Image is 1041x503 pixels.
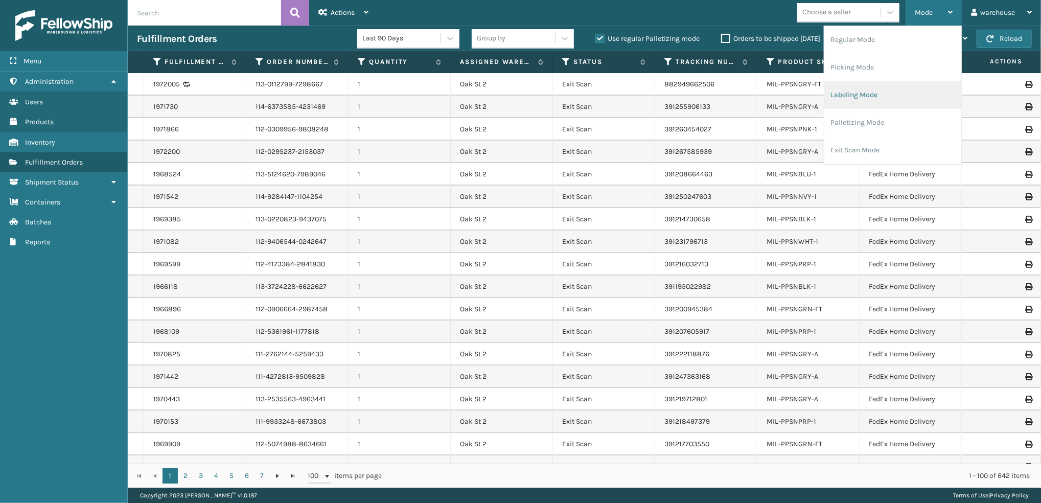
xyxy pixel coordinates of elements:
td: Oak St 2 [451,298,553,321]
a: MIL-PPSNGRY-A [767,102,818,111]
i: Print Label [1025,171,1031,178]
a: 1970825 [153,349,180,359]
td: FedEx Home Delivery [860,298,962,321]
a: 391218497379 [664,417,710,426]
td: 1 [349,343,451,365]
td: 1 [349,163,451,186]
a: 1972200 [153,147,180,157]
td: Oak St 2 [451,208,553,231]
td: 1 [349,433,451,455]
a: MIL-PPSNWHT-1 [767,237,818,246]
a: MIL-PPSNGRN-FT [767,440,822,448]
td: Oak St 2 [451,231,553,253]
td: Exit Scan [553,186,655,208]
a: 1970443 [153,394,180,404]
td: 1 [349,118,451,141]
span: Administration [25,77,74,86]
i: Print Label [1025,306,1031,313]
span: Batches [25,218,51,226]
a: 1971082 [153,237,179,247]
label: Tracking Number [676,57,737,66]
a: 1971442 [153,372,178,382]
td: Exit Scan [553,388,655,410]
a: MIL-PPSNGRY-A [767,395,818,403]
a: 1971866 [153,124,179,134]
td: Exit Scan [553,208,655,231]
a: 391200945384 [664,305,712,313]
td: Oak St 2 [451,455,553,478]
span: Containers [25,198,60,207]
a: Go to the next page [270,468,285,484]
a: 391222118876 [664,350,709,358]
td: 111-9933248-6673803 [246,410,349,433]
a: 391214730658 [664,215,710,223]
i: Print Label [1025,261,1031,268]
td: 1 [349,298,451,321]
a: 391250247603 [664,192,711,201]
i: Print Label [1025,351,1031,358]
td: FedEx Home Delivery [860,253,962,276]
a: 1968524 [153,169,181,179]
div: Group by [477,33,505,44]
i: Print Label [1025,441,1031,448]
a: MIL-PPSNGRY-A [767,350,818,358]
p: Copyright 2023 [PERSON_NAME]™ v 1.0.187 [140,488,257,503]
div: Last 90 Days [362,33,442,44]
i: Print Label [1025,283,1031,290]
td: 113-2535563-4963441 [246,388,349,410]
td: 113-0220823-9437075 [246,208,349,231]
td: Exit Scan [553,321,655,343]
td: Oak St 2 [451,365,553,388]
i: Print Label [1025,396,1031,403]
td: Oak St 2 [451,343,553,365]
td: FedEx Home Delivery [860,276,962,298]
i: Print Label [1025,81,1031,88]
td: FedEx Home Delivery [860,343,962,365]
td: 111-2762144-5259433 [246,343,349,365]
label: Order Number [267,57,329,66]
a: MIL-PPSNNVY-1 [767,192,817,201]
a: 3 [193,468,209,484]
span: Fulfillment Orders [25,158,83,167]
li: Regular Mode [824,26,961,54]
li: Palletizing Mode [824,109,961,136]
td: Exit Scan [553,410,655,433]
td: 114-9284147-1104254 [246,186,349,208]
td: Exit Scan [553,73,655,96]
td: 1 [349,365,451,388]
td: Oak St 2 [451,118,553,141]
li: Labeling Mode [824,81,961,109]
td: 112-0309956-9808248 [246,118,349,141]
a: 391260454027 [664,125,711,133]
a: 1969385 [153,214,181,224]
td: 1 [349,410,451,433]
td: 112-0295237-2153037 [246,141,349,163]
a: MIL-PPSNPRP-1 [767,327,816,336]
td: 113-0112799-7298667 [246,73,349,96]
label: Fulfillment Order Id [165,57,226,66]
label: Use regular Palletizing mode [595,34,700,43]
a: MIL-PPSNBLU-1 [767,170,816,178]
a: 1967234 [153,462,180,472]
i: Print Label [1025,193,1031,200]
h3: Fulfillment Orders [137,33,217,45]
span: Actions [331,8,355,17]
a: 5 [224,468,239,484]
td: FedEx Home Delivery [860,231,962,253]
td: 113-3724228-6622627 [246,276,349,298]
label: Product SKU [778,57,840,66]
a: MIL-PPSNPRP-1 [767,260,816,268]
span: items per page [308,468,382,484]
td: 1 [349,388,451,410]
td: Exit Scan [553,343,655,365]
a: 1971542 [153,192,178,202]
a: MIL-PPSNPNK-1 [767,125,817,133]
span: Actions [958,53,1029,70]
td: FedEx Home Delivery [860,365,962,388]
td: 112-9406544-0242647 [246,231,349,253]
i: Print Label [1025,216,1031,223]
td: FedEx Home Delivery [860,208,962,231]
a: 1966118 [153,282,178,292]
td: 113-5124620-7989046 [246,163,349,186]
td: 112-4173384-2841830 [246,253,349,276]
